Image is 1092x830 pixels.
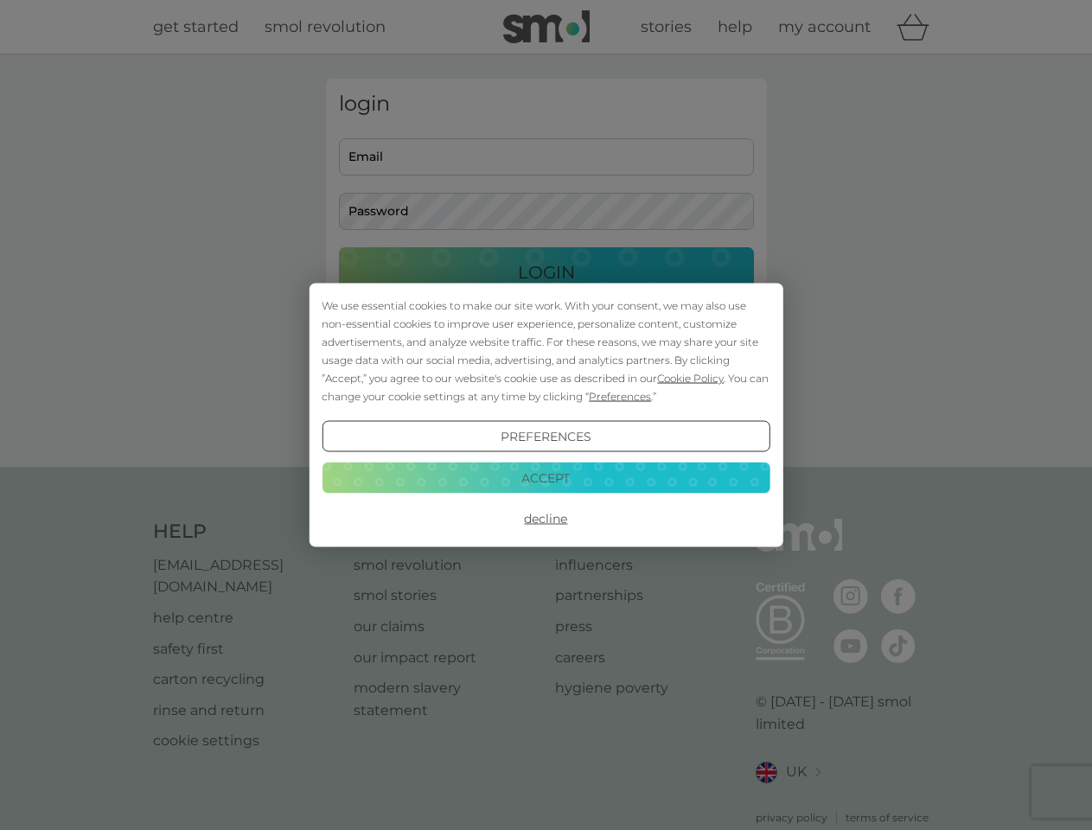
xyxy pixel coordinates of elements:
[322,503,770,534] button: Decline
[322,462,770,493] button: Accept
[589,390,651,403] span: Preferences
[322,297,770,405] div: We use essential cookies to make our site work. With your consent, we may also use non-essential ...
[322,421,770,452] button: Preferences
[657,372,724,385] span: Cookie Policy
[309,284,782,547] div: Cookie Consent Prompt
